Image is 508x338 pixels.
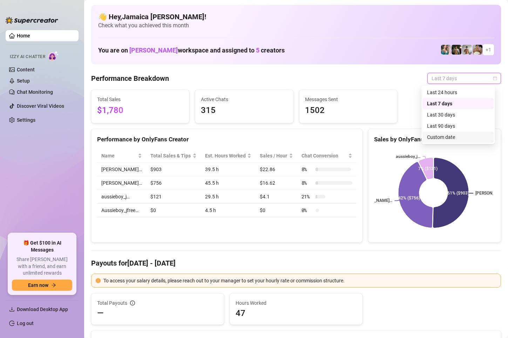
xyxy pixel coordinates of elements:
span: 21 % [302,193,313,200]
td: $22.86 [256,163,297,176]
span: download [9,307,15,312]
span: + 1 [486,46,491,54]
div: Custom date [423,132,494,143]
span: arrow-right [51,283,56,288]
span: 8 % [302,166,313,173]
td: 29.5 h [201,190,256,204]
span: [PERSON_NAME] [129,47,178,54]
td: $4.1 [256,190,297,204]
span: Total Sales [97,96,183,103]
a: Settings [17,117,35,123]
img: logo-BBDzfeDw.svg [6,17,58,24]
span: Check what you achieved this month [98,22,494,29]
span: Chat Conversion [302,152,347,160]
h4: 👋 Hey, Jamaica [PERSON_NAME] ! [98,12,494,22]
td: 4.5 h [201,204,256,217]
td: 45.5 h [201,176,256,190]
div: Last 90 days [423,120,494,132]
th: Chat Conversion [297,149,357,163]
span: Download Desktop App [17,307,68,312]
a: Content [17,67,35,72]
span: Total Payouts [97,299,127,307]
a: Chat Monitoring [17,89,53,95]
td: [PERSON_NAME]… [97,176,146,190]
td: aussieboy_j… [97,190,146,204]
span: — [97,308,104,319]
div: Last 7 days [423,98,494,109]
span: Active Chats [201,96,287,103]
text: aussieboy_j… [396,154,421,159]
span: Izzy AI Chatter [10,54,45,60]
td: $16.62 [256,176,297,190]
div: Last 30 days [423,109,494,120]
span: 5 [256,47,259,54]
span: Earn now [28,282,48,288]
td: 39.5 h [201,163,256,176]
td: $756 [146,176,201,190]
th: Total Sales & Tips [146,149,201,163]
td: $0 [256,204,297,217]
img: AI Chatter [48,51,59,61]
span: 🎁 Get $100 in AI Messages [12,240,72,253]
span: 8 % [302,179,313,187]
span: Name [101,152,136,160]
div: Performance by OnlyFans Creator [97,135,357,144]
img: aussieboy_j [462,45,472,55]
span: Hours Worked [236,299,357,307]
span: 1502 [305,104,391,117]
span: Last 7 days [432,73,497,84]
text: [PERSON_NAME]… [357,198,392,203]
span: exclamation-circle [96,278,101,283]
span: 47 [236,308,357,319]
div: To access your salary details, please reach out to your manager to set your hourly rate or commis... [103,277,496,284]
span: Sales / Hour [260,152,287,160]
img: Aussieboy_jfree [473,45,482,55]
td: $903 [146,163,201,176]
div: Last 90 days [427,122,489,130]
div: Custom date [427,133,489,141]
th: Name [97,149,146,163]
span: $1,780 [97,104,183,117]
div: Sales by OnlyFans Creator [374,135,495,144]
div: Last 7 days [427,100,489,107]
h4: Performance Breakdown [91,73,169,83]
div: Est. Hours Worked [205,152,246,160]
td: $121 [146,190,201,204]
a: Log out [17,321,34,326]
span: info-circle [130,301,135,305]
td: Aussieboy_jfree… [97,204,146,217]
span: calendar [493,76,497,80]
span: 315 [201,104,287,117]
span: Messages Sent [305,96,391,103]
button: Earn nowarrow-right [12,280,72,291]
a: Discover Viral Videos [17,103,64,109]
a: Home [17,33,30,38]
span: Share [PERSON_NAME] with a friend, and earn unlimited rewards [12,256,72,277]
td: $0 [146,204,201,217]
h4: Payouts for [DATE] - [DATE] [91,258,501,268]
span: 0 % [302,206,313,214]
a: Setup [17,78,30,84]
img: Zaddy [441,45,451,55]
span: Total Sales & Tips [150,152,191,160]
div: Last 30 days [427,111,489,119]
th: Sales / Hour [256,149,297,163]
div: Last 24 hours [423,87,494,98]
td: [PERSON_NAME]… [97,163,146,176]
h1: You are on workspace and assigned to creators [98,47,285,54]
div: Last 24 hours [427,89,489,96]
img: Tony [452,45,461,55]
